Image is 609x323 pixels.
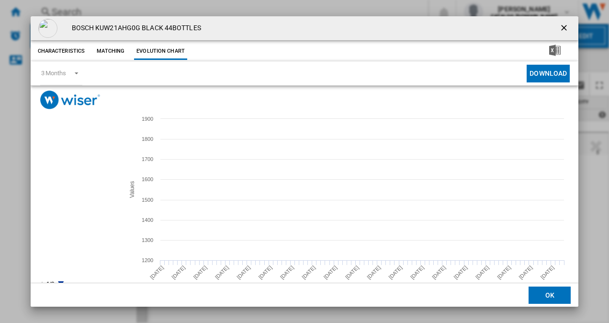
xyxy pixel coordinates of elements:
[67,23,201,33] h4: BOSCH KUW21AHG0G BLACK 44BOTTLES
[534,43,576,60] button: Download in Excel
[49,276,119,281] tspan: [PERSON_NAME] KITCHENS &
[142,176,153,182] tspan: 1600
[549,45,561,56] img: excel-24x24.png
[142,116,153,122] tspan: 1900
[49,161,88,166] tspan: [DOMAIN_NAME]
[366,265,382,280] tspan: [DATE]
[527,65,570,82] button: Download
[128,181,135,198] tspan: Values
[142,257,153,263] tspan: 1200
[49,225,57,231] tspan: DIY
[49,268,72,274] tspan: OPTIMUM
[149,265,165,280] tspan: [DATE]
[142,237,153,243] tspan: 1300
[49,175,89,180] tspan: APPLIANCE CITY
[31,16,579,307] md-dialog: Product popup
[431,265,447,280] tspan: [DATE]
[40,91,100,109] img: logo_wiser_300x94.png
[142,136,153,142] tspan: 1800
[474,265,490,280] tspan: [DATE]
[49,261,98,266] tspan: MARKS ELECTRICAL
[257,265,273,280] tspan: [DATE]
[452,265,468,280] tspan: [DATE]
[49,196,113,202] tspan: APPLIANCEWORLDONLINE
[49,168,88,173] tspan: [DOMAIN_NAME]
[539,265,555,280] tspan: [DATE]
[387,265,403,280] tspan: [DATE]
[49,211,72,216] tspan: CARTERS
[142,217,153,223] tspan: 1400
[38,19,57,38] img: empty.gif
[301,265,316,280] tspan: [DATE]
[518,265,533,280] tspan: [DATE]
[409,265,425,280] tspan: [DATE]
[49,240,89,245] tspan: [PERSON_NAME]
[90,43,132,60] button: Matching
[344,265,360,280] tspan: [DATE]
[555,19,575,38] button: getI18NText('BUTTONS.CLOSE_DIALOG')
[35,43,88,60] button: Characteristics
[496,265,512,280] tspan: [DATE]
[559,23,571,35] ng-md-icon: getI18NText('BUTTONS.CLOSE_DIALOG')
[214,265,230,280] tspan: [DATE]
[142,197,153,203] tspan: 1500
[236,265,251,280] tspan: [DATE]
[46,281,55,288] text: 1/2
[49,247,111,252] tspan: KENSINGTONAPPLIANCES
[49,232,72,238] tspan: GLOTECH
[49,282,62,287] tspan: APPL
[49,204,120,209] tspan: BOOTS KITCHEN APPLIANCES
[49,218,105,223] tspan: CRAMPTONANDMOORE
[41,69,66,77] div: 3 Months
[134,43,187,60] button: Evolution chart
[192,265,208,280] tspan: [DATE]
[49,254,104,259] tspan: LONG [PERSON_NAME]
[322,265,338,280] tspan: [DATE]
[49,189,99,195] tspan: APPLIANCES DIRECT
[49,182,91,187] tspan: APPLIANCE SHOP
[529,287,571,304] button: OK
[279,265,295,280] tspan: [DATE]
[142,156,153,162] tspan: 1700
[170,265,186,280] tspan: [DATE]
